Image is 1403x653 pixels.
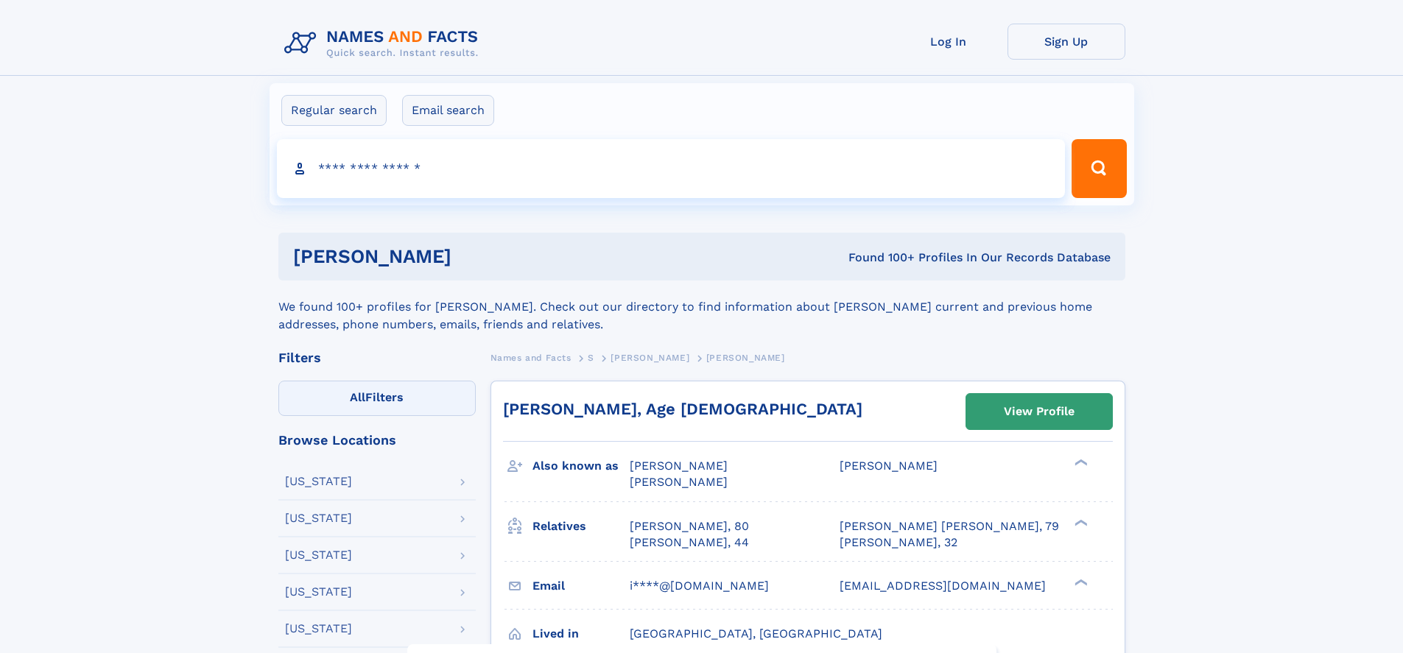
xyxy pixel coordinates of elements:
a: S [588,348,594,367]
span: [PERSON_NAME] [630,459,728,473]
a: [PERSON_NAME], Age [DEMOGRAPHIC_DATA] [503,400,862,418]
div: ❯ [1071,577,1089,587]
div: Browse Locations [278,434,476,447]
a: Sign Up [1008,24,1125,60]
div: [US_STATE] [285,549,352,561]
label: Filters [278,381,476,416]
div: Found 100+ Profiles In Our Records Database [650,250,1111,266]
a: [PERSON_NAME] [PERSON_NAME], 79 [840,518,1059,534]
span: All [350,390,365,404]
label: Email search [402,95,494,126]
div: Filters [278,351,476,364]
a: [PERSON_NAME] [611,348,689,367]
span: [PERSON_NAME] [840,459,938,473]
div: [US_STATE] [285,512,352,524]
div: [US_STATE] [285,623,352,635]
a: Log In [890,24,1008,60]
span: S [588,353,594,363]
div: ❯ [1071,518,1089,527]
h3: Lived in [532,621,630,646]
span: [PERSON_NAME] [611,353,689,363]
h3: Relatives [532,514,630,539]
a: Names and Facts [490,348,572,367]
a: [PERSON_NAME], 80 [630,518,749,534]
span: [EMAIL_ADDRESS][DOMAIN_NAME] [840,579,1046,593]
a: [PERSON_NAME], 44 [630,534,749,551]
div: View Profile [1004,395,1075,428]
span: [GEOGRAPHIC_DATA], [GEOGRAPHIC_DATA] [630,626,882,640]
span: [PERSON_NAME] [706,353,785,363]
div: We found 100+ profiles for [PERSON_NAME]. Check out our directory to find information about [PERS... [278,280,1125,333]
h1: [PERSON_NAME] [293,247,650,266]
input: search input [277,139,1066,198]
div: [US_STATE] [285,476,352,487]
div: ❯ [1071,458,1089,467]
label: Regular search [281,95,387,126]
h3: Email [532,573,630,599]
span: [PERSON_NAME] [630,475,728,489]
img: Logo Names and Facts [278,24,490,63]
a: [PERSON_NAME], 32 [840,534,957,551]
a: View Profile [966,394,1112,429]
button: Search Button [1072,139,1126,198]
div: [US_STATE] [285,586,352,598]
h3: Also known as [532,453,630,479]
